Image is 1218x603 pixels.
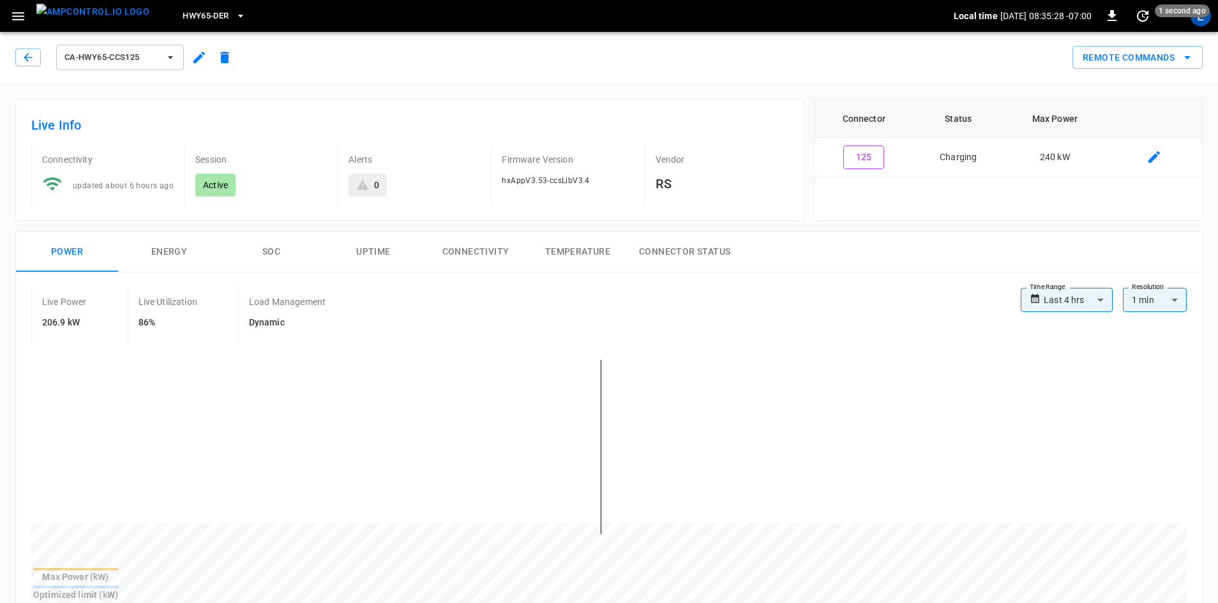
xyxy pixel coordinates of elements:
[249,316,326,330] h6: Dynamic
[425,232,527,272] button: Connectivity
[954,10,998,22] p: Local time
[42,316,87,330] h6: 206.9 kW
[36,4,149,20] img: ampcontrol.io logo
[31,115,788,135] h6: Live Info
[1072,46,1203,70] div: remote commands options
[56,45,184,70] button: ca-hwy65-ccs125
[629,232,741,272] button: Connector Status
[656,153,788,166] p: Vendor
[815,100,913,138] th: Connector
[73,181,174,190] span: updated about 6 hours ago
[118,232,220,272] button: Energy
[249,295,326,308] p: Load Management
[349,153,481,166] p: Alerts
[913,138,1004,177] td: Charging
[502,176,589,185] span: hxAppV3.53-ccsLibV3.4
[42,295,87,308] p: Live Power
[815,100,1202,177] table: connector table
[1072,46,1203,70] button: Remote Commands
[1155,4,1210,17] span: 1 second ago
[1123,288,1187,312] div: 1 min
[1030,282,1065,292] label: Time Range
[913,100,1004,138] th: Status
[177,4,250,29] button: HWY65-DER
[195,153,327,166] p: Session
[656,174,788,194] h6: RS
[1044,288,1113,312] div: Last 4 hrs
[1132,282,1164,292] label: Resolution
[139,295,197,308] p: Live Utilization
[502,153,634,166] p: Firmware Version
[843,145,884,169] button: 125
[139,316,197,330] h6: 86%
[322,232,425,272] button: Uptime
[1004,100,1106,138] th: Max Power
[527,232,629,272] button: Temperature
[220,232,322,272] button: SOC
[1000,10,1092,22] p: [DATE] 08:35:28 -07:00
[16,232,118,272] button: Power
[374,179,379,191] div: 0
[64,50,159,65] span: ca-hwy65-ccs125
[42,153,174,166] p: Connectivity
[1004,138,1106,177] td: 240 kW
[183,9,229,24] span: HWY65-DER
[1132,6,1153,26] button: set refresh interval
[203,179,228,191] p: Active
